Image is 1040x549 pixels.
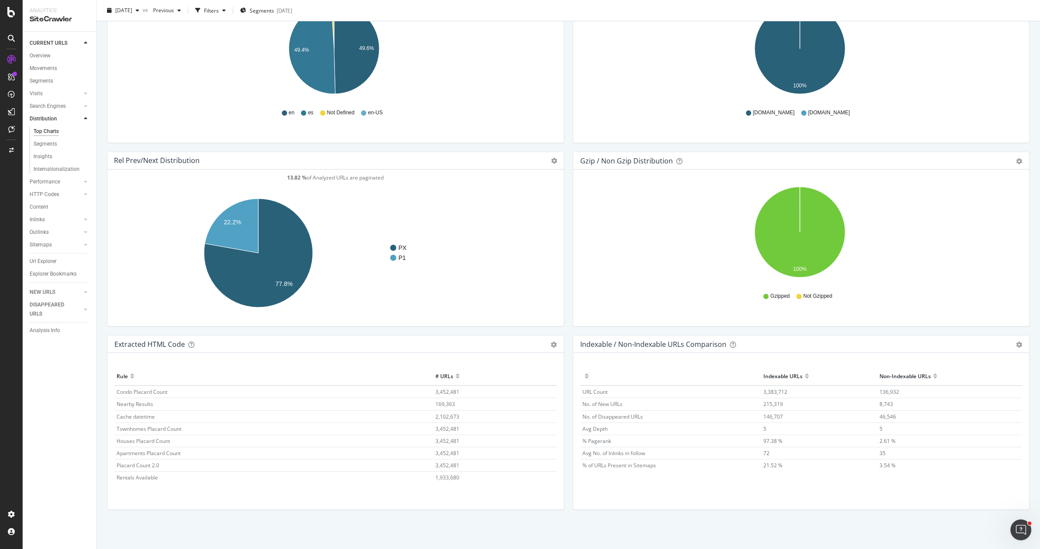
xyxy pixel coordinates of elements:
[879,425,883,433] span: 5
[879,388,899,396] span: 136,932
[30,177,60,186] div: Performance
[551,158,557,164] i: Options
[30,288,55,297] div: NEW URLS
[30,240,52,250] div: Sitemaps
[763,425,766,433] span: 5
[115,7,132,14] span: 2025 Sep. 27th
[33,152,90,161] a: Insights
[30,177,81,186] a: Performance
[30,51,50,60] div: Overview
[435,462,459,469] span: 3,452,481
[763,437,783,445] span: 97.38 %
[30,89,81,98] a: Visits
[359,45,374,51] text: 49.6%
[803,293,833,300] span: Not Gzipped
[30,190,81,199] a: HTTP Codes
[879,413,896,420] span: 46,546
[1016,342,1022,348] div: gear
[582,462,656,469] span: % of URLs Present in Sitemaps
[275,280,293,287] text: 77.8%
[150,3,184,17] button: Previous
[435,425,459,433] span: 3,452,481
[237,3,296,17] button: Segments[DATE]
[30,102,81,111] a: Search Engines
[327,109,354,116] span: Not Defined
[435,437,459,445] span: 3,452,481
[770,293,790,300] span: Gzipped
[143,6,150,13] span: vs
[30,257,90,266] a: Url Explorer
[33,165,90,174] a: Internationalization
[250,7,274,14] span: Segments
[763,449,769,457] span: 72
[30,228,81,237] a: Outlinks
[879,449,886,457] span: 35
[117,437,170,445] span: Houses Placard Count
[398,244,407,251] text: PX
[104,3,143,17] button: [DATE]
[793,266,806,272] text: 100%
[30,64,90,73] a: Movements
[435,400,455,408] span: 169,363
[580,340,726,349] div: Indexable / Non-Indexable URLs Comparison
[114,340,185,349] div: Extracted HTML Code
[1010,519,1031,540] iframe: Intercom live chat
[763,462,783,469] span: 21.52 %
[117,474,158,481] span: Rentals Available
[30,77,53,86] div: Segments
[30,7,89,14] div: Analytics
[204,7,219,14] div: Filters
[30,39,81,48] a: CURRENT URLS
[117,388,167,396] span: Condo Placard Count
[30,257,57,266] div: Url Explorer
[33,140,57,149] div: Segments
[808,109,850,116] span: [DOMAIN_NAME]
[117,462,159,469] span: Placard Count 2.0
[294,47,309,53] text: 49.4%
[192,3,229,17] button: Filters
[763,388,787,396] span: 3,383,712
[368,109,383,116] span: en-US
[30,270,77,279] div: Explorer Bookmarks
[30,300,74,319] div: DISAPPEARED URLS
[582,400,622,408] span: No. of New URLs
[793,83,806,89] text: 100%
[753,109,795,116] span: [DOMAIN_NAME]
[30,288,81,297] a: NEW URLS
[287,174,307,181] strong: 13.82 %
[30,64,57,73] div: Movements
[580,183,1019,284] svg: A chart.
[114,183,553,319] svg: A chart.
[879,400,893,408] span: 8,743
[435,369,453,383] div: # URLs
[398,254,406,261] text: P1
[33,152,52,161] div: Insights
[30,114,57,123] div: Distribution
[30,39,67,48] div: CURRENT URLS
[30,51,90,60] a: Overview
[551,342,557,348] div: gear
[879,437,896,445] span: 2.61 %
[30,77,90,86] a: Segments
[30,14,89,24] div: SiteCrawler
[435,474,459,481] span: 1,933,680
[30,89,43,98] div: Visits
[1016,158,1022,164] div: gear
[33,127,59,136] div: Top Charts
[582,425,608,433] span: Avg Depth
[30,270,90,279] a: Explorer Bookmarks
[117,413,155,420] span: Cache datetime
[30,190,59,199] div: HTTP Codes
[33,165,80,174] div: Internationalization
[763,400,783,408] span: 215,319
[287,174,384,181] span: of Analyzed URLs are paginated
[582,437,611,445] span: % Pagerank
[435,413,459,420] span: 2,102,673
[30,326,60,335] div: Analysis Info
[224,219,241,226] text: 22.2%
[30,240,81,250] a: Sitemaps
[435,449,459,457] span: 3,452,481
[30,228,49,237] div: Outlinks
[879,462,896,469] span: 3.54 %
